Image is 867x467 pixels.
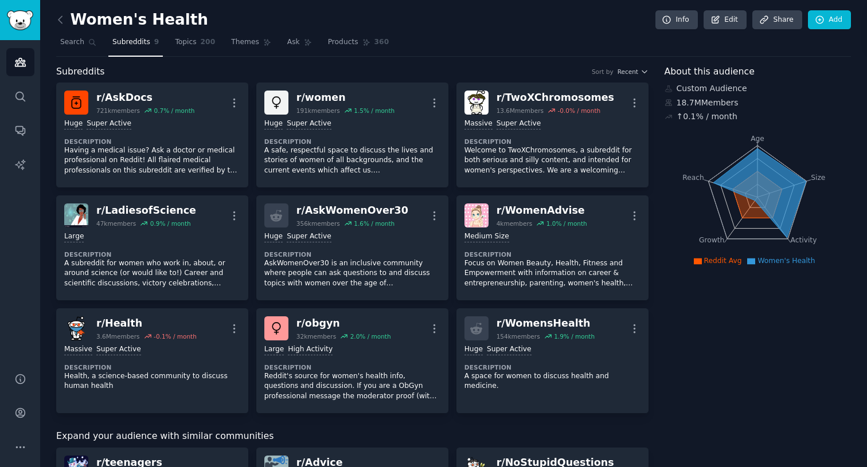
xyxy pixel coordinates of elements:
div: Sort by [592,68,614,76]
img: LadiesofScience [64,203,88,227]
a: Search [56,33,100,57]
div: Huge [264,231,283,242]
button: Recent [618,68,649,76]
div: 0.7 % / month [154,107,194,115]
tspan: Age [751,135,764,143]
div: Super Active [287,231,331,242]
span: Themes [231,37,259,48]
div: Massive [64,344,92,355]
img: WomenAdvise [464,203,489,227]
div: r/ AskWomenOver30 [296,203,408,218]
p: Welcome to TwoXChromosomes, a subreddit for both serious and silly content, and intended for wome... [464,146,641,176]
div: Super Active [487,344,532,355]
div: Super Active [96,344,141,355]
div: r/ obgyn [296,316,391,331]
div: r/ LadiesofScience [96,203,196,218]
div: r/ Health [96,316,197,331]
p: A space for women to discuss health and medicine. [464,371,641,391]
span: Recent [618,68,638,76]
div: Super Active [497,119,541,129]
span: Subreddits [56,65,105,79]
a: Info [655,10,698,30]
div: 356k members [296,219,340,227]
h2: Women's Health [56,11,208,29]
a: LadiesofSciencer/LadiesofScience47kmembers0.9% / monthLargeDescriptionA subreddit for women who w... [56,195,248,300]
div: 13.6M members [497,107,544,115]
a: Products360 [324,33,393,57]
div: Medium Size [464,231,509,242]
dt: Description [64,138,240,146]
a: Ask [283,33,316,57]
p: A safe, respectful space to discuss the lives and stories of women of all backgrounds, and the cu... [264,146,440,176]
div: r/ WomensHealth [497,316,595,331]
p: A subreddit for women who work in, about, or around science (or would like to!) Career and scient... [64,258,240,289]
div: r/ women [296,91,395,105]
div: r/ AskDocs [96,91,194,105]
img: AskDocs [64,91,88,115]
div: -0.0 % / month [557,107,600,115]
div: Super Active [87,119,131,129]
a: womenr/women191kmembers1.5% / monthHugeSuper ActiveDescriptionA safe, respectful space to discuss... [256,83,448,187]
span: 9 [154,37,159,48]
a: Edit [704,10,747,30]
div: Custom Audience [665,83,852,95]
p: Health, a science-based community to discuss human health [64,371,240,391]
img: TwoXChromosomes [464,91,489,115]
dt: Description [464,138,641,146]
div: Massive [464,119,493,129]
img: GummySearch logo [7,10,33,30]
span: Reddit Avg [704,257,742,265]
dt: Description [264,250,440,258]
span: Topics [175,37,196,48]
div: 2.0 % / month [350,332,391,340]
p: Reddit's source for women's health info, questions and discussion. If you are a ObGyn professiona... [264,371,440,402]
span: About this audience [665,65,755,79]
dt: Description [464,250,641,258]
img: women [264,91,288,115]
div: Large [264,344,284,355]
dt: Description [64,250,240,258]
div: Huge [64,119,83,129]
div: -0.1 % / month [154,332,197,340]
dt: Description [264,138,440,146]
div: r/ TwoXChromosomes [497,91,614,105]
div: Super Active [287,119,331,129]
span: Search [60,37,84,48]
div: 191k members [296,107,340,115]
p: AskWomenOver30 is an inclusive community where people can ask questions to and discuss topics wit... [264,258,440,289]
span: Women's Health [757,257,815,265]
div: 4k members [497,219,533,227]
span: 360 [374,37,389,48]
div: 1.0 % / month [546,219,587,227]
a: Themes [227,33,275,57]
a: Add [808,10,851,30]
tspan: Reach [682,173,704,181]
a: AskDocsr/AskDocs721kmembers0.7% / monthHugeSuper ActiveDescriptionHaving a medical issue? Ask a d... [56,83,248,187]
dt: Description [464,363,641,371]
a: r/WomensHealth154kmembers1.9% / monthHugeSuper ActiveDescriptionA space for women to discuss heal... [456,308,649,413]
p: Having a medical issue? Ask a doctor or medical professional on Reddit! All flaired medical profe... [64,146,240,176]
div: 1.9 % / month [554,332,595,340]
div: 1.6 % / month [354,219,395,227]
div: High Activity [288,344,333,355]
div: ↑ 0.1 % / month [677,111,737,123]
a: Topics200 [171,33,219,57]
tspan: Activity [790,236,817,244]
img: Health [64,316,88,340]
dt: Description [264,363,440,371]
tspan: Growth [699,236,724,244]
div: 0.9 % / month [150,219,191,227]
div: Large [64,231,84,242]
span: Subreddits [112,37,150,48]
p: Focus on Women Beauty, Health, Fitness and Empowerment with information on career & entrepreneurs... [464,258,641,289]
div: Huge [264,119,283,129]
span: Ask [287,37,300,48]
div: 721k members [96,107,140,115]
a: WomenAdviser/WomenAdvise4kmembers1.0% / monthMedium SizeDescriptionFocus on Women Beauty, Health,... [456,195,649,300]
a: r/AskWomenOver30356kmembers1.6% / monthHugeSuper ActiveDescriptionAskWomenOver30 is an inclusive ... [256,195,448,300]
tspan: Size [811,173,825,181]
div: r/ WomenAdvise [497,203,587,218]
a: obgynr/obgyn32kmembers2.0% / monthLargeHigh ActivityDescriptionReddit's source for women's health... [256,308,448,413]
div: 154k members [497,332,540,340]
div: Huge [464,344,483,355]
